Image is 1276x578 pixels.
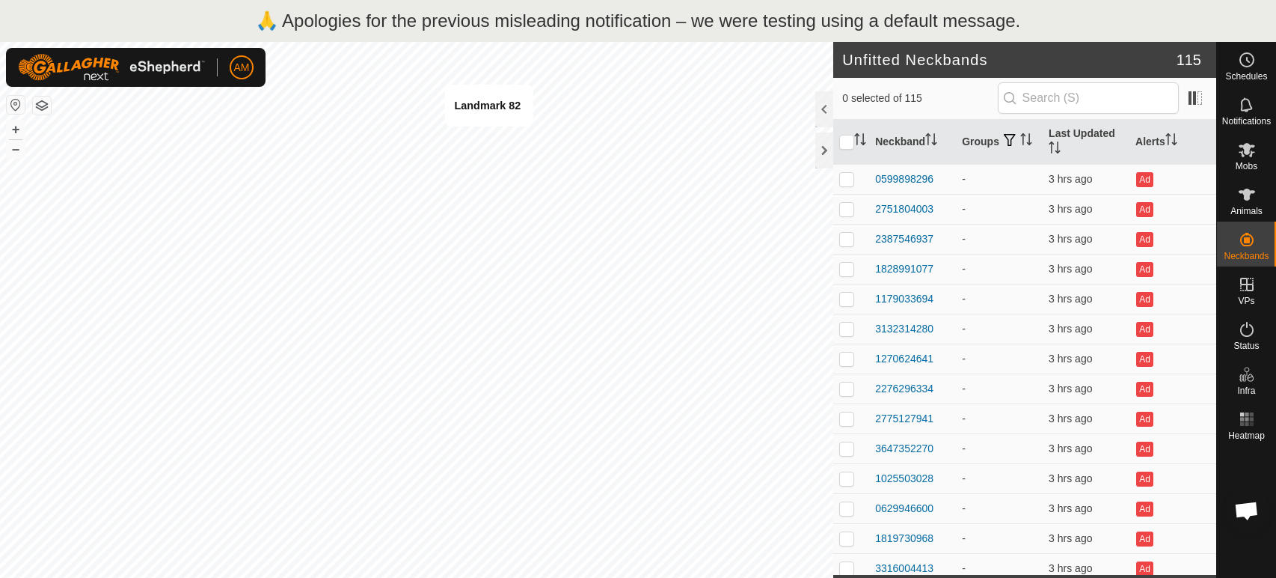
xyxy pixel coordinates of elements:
button: Ad [1136,412,1153,427]
p-sorticon: Activate to sort [854,136,866,147]
div: 2276296334 [875,381,933,397]
h2: Unfitted Neckbands [842,51,1176,69]
button: Ad [1136,262,1153,277]
span: 19 Sept 2025, 12:00 pm [1049,323,1092,335]
td: - [956,463,1043,493]
div: 1025503028 [875,471,933,487]
span: Heatmap [1228,431,1265,440]
p-sorticon: Activate to sort [1020,136,1032,147]
span: 19 Sept 2025, 11:55 am [1049,413,1092,425]
span: 19 Sept 2025, 11:57 am [1049,532,1092,544]
td: - [956,224,1043,254]
div: 3647352270 [875,441,933,457]
td: - [956,344,1043,374]
th: Alerts [1129,120,1216,165]
span: Infra [1237,386,1255,395]
input: Search (S) [998,82,1179,114]
div: 0629946600 [875,501,933,517]
span: 19 Sept 2025, 12:01 pm [1049,562,1092,574]
span: Mobs [1236,162,1257,171]
div: 3132314280 [875,321,933,337]
span: Neckbands [1224,252,1269,261]
span: 19 Sept 2025, 11:54 am [1049,472,1092,484]
span: Notifications [1222,117,1271,126]
td: - [956,433,1043,463]
button: Ad [1136,532,1153,547]
span: 19 Sept 2025, 11:58 am [1049,293,1092,305]
span: 19 Sept 2025, 11:55 am [1049,383,1092,395]
span: VPs [1238,296,1254,305]
div: 2775127941 [875,411,933,427]
div: 3316004413 [875,561,933,577]
p: 🙏 Apologies for the previous misleading notification – we were testing using a default message. [256,7,1021,34]
p-sorticon: Activate to sort [1049,144,1061,156]
th: Groups [956,120,1043,165]
img: Gallagher Logo [18,54,205,81]
div: 1179033694 [875,291,933,307]
button: Ad [1136,352,1153,367]
span: 0 selected of 115 [842,91,997,106]
div: Open chat [1224,488,1269,533]
span: AM [234,60,250,76]
div: 1828991077 [875,261,933,277]
p-sorticon: Activate to sort [1165,136,1177,147]
td: - [956,194,1043,224]
button: + [7,121,25,139]
th: Last Updated [1043,120,1129,165]
button: Ad [1136,472,1153,487]
button: Ad [1136,442,1153,457]
button: Map Layers [33,97,51,115]
td: - [956,374,1043,404]
span: Animals [1230,207,1263,216]
td: - [956,254,1043,284]
button: Ad [1136,502,1153,517]
td: - [956,164,1043,194]
button: Ad [1136,382,1153,397]
td: - [956,314,1043,344]
div: 2387546937 [875,231,933,247]
th: Neckband [869,120,956,165]
span: Status [1233,341,1259,350]
button: Ad [1136,202,1153,217]
button: Ad [1136,322,1153,337]
span: 19 Sept 2025, 11:57 am [1049,203,1092,215]
td: - [956,493,1043,523]
span: 19 Sept 2025, 12:00 pm [1049,263,1092,275]
div: 1819730968 [875,531,933,547]
span: 19 Sept 2025, 11:57 am [1049,353,1092,365]
span: 19 Sept 2025, 11:55 am [1049,233,1092,245]
div: 1270624641 [875,351,933,367]
button: Reset Map [7,96,25,114]
button: Ad [1136,172,1153,187]
button: Ad [1136,292,1153,307]
div: 0599898296 [875,171,933,187]
td: - [956,523,1043,553]
span: 19 Sept 2025, 11:58 am [1049,502,1092,514]
span: 19 Sept 2025, 11:56 am [1049,442,1092,454]
span: 19 Sept 2025, 11:57 am [1049,173,1092,185]
button: – [7,140,25,158]
span: 115 [1177,49,1201,71]
button: Ad [1136,232,1153,247]
td: - [956,284,1043,314]
span: Schedules [1225,72,1267,81]
p-sorticon: Activate to sort [925,136,937,147]
div: Landmark 82 [455,97,521,115]
div: 2751804003 [875,201,933,217]
button: Ad [1136,562,1153,577]
td: - [956,404,1043,433]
